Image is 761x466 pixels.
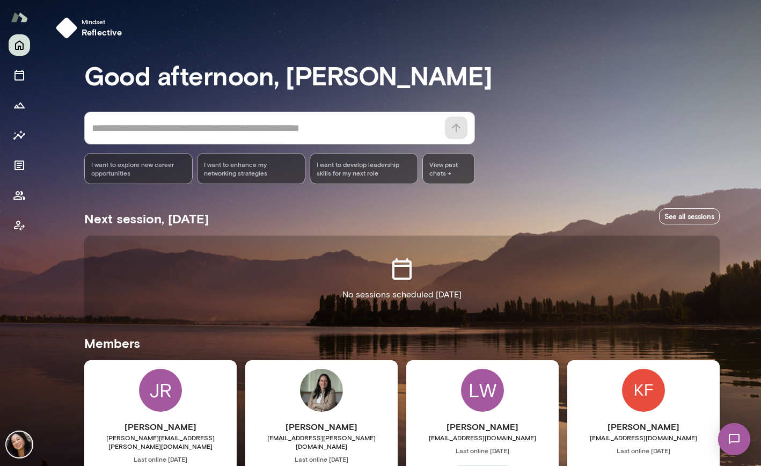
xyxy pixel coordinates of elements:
[461,369,504,412] div: LW
[9,64,30,86] button: Sessions
[197,153,305,184] div: I want to enhance my networking strategies
[9,155,30,176] button: Documents
[84,153,193,184] div: I want to explore new career opportunities
[9,185,30,206] button: Members
[317,160,411,177] span: I want to develop leadership skills for my next role
[9,34,30,56] button: Home
[84,334,720,352] h5: Members
[11,7,28,27] img: Mento
[659,208,720,225] a: See all sessions
[91,160,186,177] span: I want to explore new career opportunities
[84,60,720,90] h3: Good afternoon, [PERSON_NAME]
[406,433,559,442] span: [EMAIL_ADDRESS][DOMAIN_NAME]
[245,433,398,450] span: [EMAIL_ADDRESS][PERSON_NAME][DOMAIN_NAME]
[6,432,32,457] img: Ming Chen
[300,369,343,412] img: Nuan Openshaw-Dion
[567,446,720,455] span: Last online [DATE]
[82,26,122,39] h6: reflective
[342,288,462,301] p: No sessions scheduled [DATE]
[9,94,30,116] button: Growth Plan
[567,433,720,442] span: [EMAIL_ADDRESS][DOMAIN_NAME]
[204,160,298,177] span: I want to enhance my networking strategies
[9,125,30,146] button: Insights
[82,17,122,26] span: Mindset
[567,420,720,433] h6: [PERSON_NAME]
[56,17,77,39] img: mindset
[52,13,131,43] button: Mindsetreflective
[245,455,398,463] span: Last online [DATE]
[139,369,182,412] div: JR
[422,153,475,184] span: View past chats ->
[84,433,237,450] span: [PERSON_NAME][EMAIL_ADDRESS][PERSON_NAME][DOMAIN_NAME]
[9,215,30,236] button: Client app
[310,153,418,184] div: I want to develop leadership skills for my next role
[84,420,237,433] h6: [PERSON_NAME]
[245,420,398,433] h6: [PERSON_NAME]
[406,446,559,455] span: Last online [DATE]
[84,210,209,227] h5: Next session, [DATE]
[622,369,665,412] img: Kara Felson
[84,455,237,463] span: Last online [DATE]
[406,420,559,433] h6: [PERSON_NAME]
